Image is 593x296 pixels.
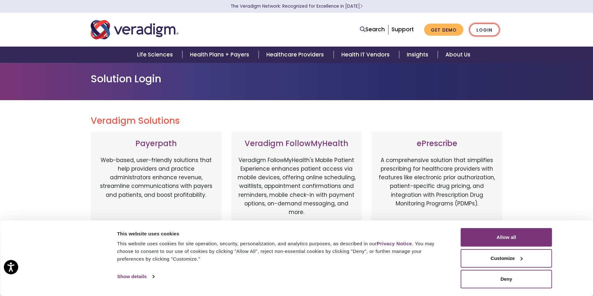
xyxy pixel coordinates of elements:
[97,156,215,223] p: Web-based, user-friendly solutions that help providers and practice administrators enhance revenu...
[424,24,463,36] a: Get Demo
[182,47,259,63] a: Health Plans + Payers
[438,47,478,63] a: About Us
[377,241,412,246] a: Privacy Notice
[360,25,385,34] a: Search
[129,47,182,63] a: Life Sciences
[97,139,215,148] h3: Payerpath
[469,23,499,36] a: Login
[231,3,363,9] a: The Veradigm Network: Recognized for Excellence in [DATE]Learn More
[399,47,438,63] a: Insights
[461,270,552,288] button: Deny
[238,139,356,148] h3: Veradigm FollowMyHealth
[117,240,446,263] div: This website uses cookies for site operation, security, personalization, and analytics purposes, ...
[117,230,446,238] div: This website uses cookies
[461,249,552,268] button: Customize
[461,228,552,247] button: Allow all
[470,250,585,288] iframe: Drift Chat Widget
[334,47,399,63] a: Health IT Vendors
[378,139,496,148] h3: ePrescribe
[378,156,496,223] p: A comprehensive solution that simplifies prescribing for healthcare providers with features like ...
[392,26,414,33] a: Support
[91,19,179,40] img: Veradigm logo
[360,3,363,9] span: Learn More
[238,156,356,217] p: Veradigm FollowMyHealth's Mobile Patient Experience enhances patient access via mobile devices, o...
[91,115,503,126] h2: Veradigm Solutions
[117,272,154,281] a: Show details
[259,47,333,63] a: Healthcare Providers
[91,73,503,85] h1: Solution Login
